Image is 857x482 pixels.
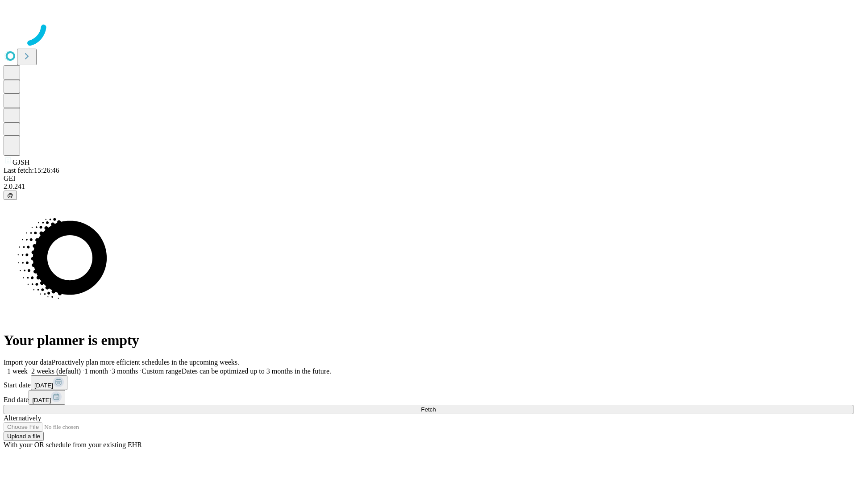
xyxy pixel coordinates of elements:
[4,191,17,200] button: @
[112,367,138,375] span: 3 months
[4,390,853,405] div: End date
[7,367,28,375] span: 1 week
[52,358,239,366] span: Proactively plan more efficient schedules in the upcoming weeks.
[4,166,59,174] span: Last fetch: 15:26:46
[141,367,181,375] span: Custom range
[4,432,44,441] button: Upload a file
[4,332,853,349] h1: Your planner is empty
[4,175,853,183] div: GEI
[421,406,436,413] span: Fetch
[32,397,51,403] span: [DATE]
[12,158,29,166] span: GJSH
[4,358,52,366] span: Import your data
[7,192,13,199] span: @
[4,441,142,449] span: With your OR schedule from your existing EHR
[182,367,331,375] span: Dates can be optimized up to 3 months in the future.
[4,183,853,191] div: 2.0.241
[34,382,53,389] span: [DATE]
[31,375,67,390] button: [DATE]
[4,414,41,422] span: Alternatively
[31,367,81,375] span: 2 weeks (default)
[29,390,65,405] button: [DATE]
[4,405,853,414] button: Fetch
[4,375,853,390] div: Start date
[84,367,108,375] span: 1 month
